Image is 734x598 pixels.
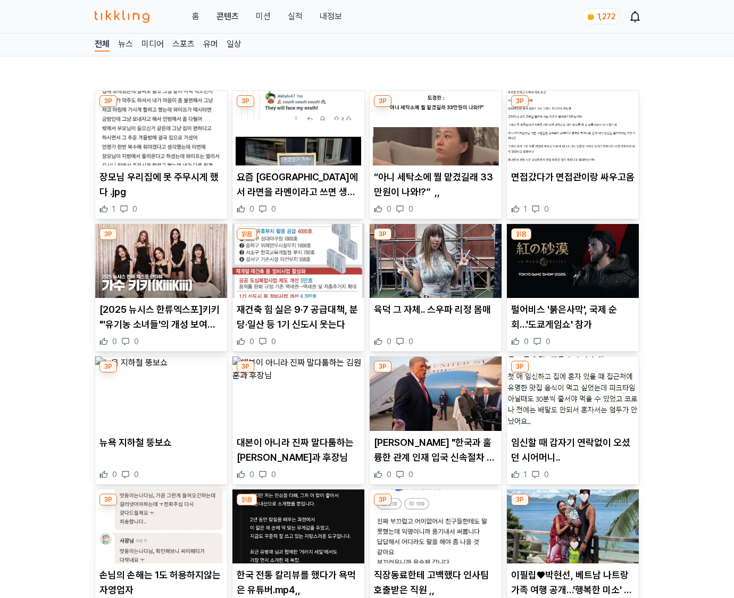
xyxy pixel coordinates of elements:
[387,204,391,214] span: 0
[506,90,639,219] div: 3P 면접갔다가 면접관이랑 싸우고옴 면접갔다가 면접관이랑 싸우고옴 1 0
[256,10,271,23] button: 미션
[374,170,497,200] p: “아니 세탁소에 뭘 맡겼길래 33만원이 나와!?” ,,
[132,204,137,214] span: 0
[507,224,639,298] img: 펄어비스 '붉은사막', 국제 순회…'도쿄게임쇼' 참가
[370,356,502,431] img: 트럼프 "한국과 훌륭한 관계 인재 입국 신속절차 만들 것…이민법 존중 요청"
[320,10,342,23] a: 내정보
[546,336,550,347] span: 0
[95,356,227,431] img: 뉴욕 지하철 뚱보쇼
[134,469,139,480] span: 0
[232,90,365,219] div: 3P 요즘 미국에서 라면을 라멘이라고 쓰면 생기는 일 요즘 [GEOGRAPHIC_DATA]에서 라면을 라멘이라고 쓰면 생기는 일 0 0
[141,38,164,52] a: 미디어
[99,228,117,240] div: 3P
[506,356,639,485] div: 3P 임신할 때 갑자기 연락없이 오셨던 시어머니.. 임신할 때 갑자기 연락없이 오셨던 시어머니.. 1 0
[237,494,257,505] div: 읽음
[271,336,276,347] span: 0
[370,91,502,165] img: “아니 세탁소에 뭘 맡겼길래 33만원이 나와!?” ,,
[99,435,223,450] p: 뉴욕 지하철 뚱보쇼
[237,302,360,332] p: 재건축 힘 실은 9·7 공급대책, 분당·일산 등 1기 신도시 웃는다
[271,204,276,214] span: 0
[387,336,391,347] span: 0
[387,469,391,480] span: 0
[369,223,502,352] div: 3P 육덕 그 자체.. 스우파 리정 몸매 육덕 그 자체.. 스우파 리정 몸매 0 0
[369,90,502,219] div: 3P “아니 세탁소에 뭘 맡겼길래 33만원이 나와!?” ,, “아니 세탁소에 뭘 맡겼길래 33만원이 나와!?” ,, 0 0
[507,356,639,431] img: 임신할 때 갑자기 연락없이 오셨던 시어머니..
[237,170,360,200] p: 요즘 [GEOGRAPHIC_DATA]에서 라면을 라멘이라고 쓰면 생기는 일
[112,204,115,214] span: 1
[95,38,110,52] a: 전체
[374,95,391,107] div: 3P
[511,170,635,185] p: 면접갔다가 면접관이랑 싸우고옴
[192,10,199,23] a: 홈
[597,12,615,21] span: 1,272
[249,204,254,214] span: 0
[232,356,365,485] div: 3P 대본이 아니라 진짜 말다툼하는 김원훈과 후장님 대본이 아니라 진짜 말다툼하는 [PERSON_NAME]과 후장님 0 0
[524,469,527,480] span: 1
[237,568,360,597] p: 한국 전통 칼리뷰를 했다가 욕먹은 유튜버.mp4,,
[507,91,639,165] img: 면접갔다가 면접관이랑 싸우고옴
[99,361,117,372] div: 3P
[408,336,413,347] span: 0
[408,469,413,480] span: 0
[99,95,117,107] div: 3P
[95,91,227,165] img: 장모님 우리집에 못 주무시게 했다 .jpg
[506,223,639,352] div: 읽음 펄어비스 '붉은사막', 국제 순회…'도쿄게임쇼' 참가 펄어비스 '붉은사막', 국제 순회…'도쿄게임쇼' 참가 0 0
[99,494,117,505] div: 3P
[582,9,618,24] a: coin 1,272
[524,204,527,214] span: 1
[232,224,364,298] img: 재건축 힘 실은 9·7 공급대책, 분당·일산 등 1기 신도시 웃는다
[524,336,529,347] span: 0
[374,435,497,465] p: [PERSON_NAME] "한국과 훌륭한 관계 인재 입국 신속절차 만들 것…이민법 존중 요청"
[232,489,364,564] img: 한국 전통 칼리뷰를 했다가 욕먹은 유튜버.mp4,,
[95,489,227,564] img: 손님의 손해는 1도 허용하지않는 자영업자
[544,204,549,214] span: 0
[112,336,117,347] span: 0
[172,38,195,52] a: 스포츠
[370,224,502,298] img: 육덕 그 자체.. 스우파 리정 몸매
[288,10,303,23] a: 실적
[369,356,502,485] div: 3P 트럼프 "한국과 훌륭한 관계 인재 입국 신속절차 만들 것…이민법 존중 요청" [PERSON_NAME] "한국과 훌륭한 관계 인재 입국 신속절차 만들 것…이민법 존중 요청...
[408,204,413,214] span: 0
[370,489,502,564] img: 직장동료한테 고백했다 인사팀 호출받은 직원 ,,
[237,361,254,372] div: 3P
[374,302,497,317] p: 육덕 그 자체.. 스우파 리정 몸매
[99,568,223,597] p: 손님의 손해는 1도 허용하지않는 자영업자
[203,38,218,52] a: 유머
[374,494,391,505] div: 3P
[232,91,364,165] img: 요즘 미국에서 라면을 라멘이라고 쓰면 생기는 일
[374,361,391,372] div: 3P
[544,469,549,480] span: 0
[237,228,257,240] div: 읽음
[112,469,117,480] span: 0
[249,336,254,347] span: 0
[95,10,149,23] img: 티끌링
[232,223,365,352] div: 읽음 재건축 힘 실은 9·7 공급대책, 분당·일산 등 1기 신도시 웃는다 재건축 힘 실은 9·7 공급대책, 분당·일산 등 1기 신도시 웃는다 0 0
[99,302,223,332] p: [2025 뉴시스 한류엑스포]키키 "'유기농 소녀들'의 개성 보여드릴게요"
[134,336,139,347] span: 0
[511,95,529,107] div: 3P
[511,361,529,372] div: 3P
[511,494,529,505] div: 3P
[511,435,635,465] p: 임신할 때 갑자기 연락없이 오셨던 시어머니..
[374,568,497,597] p: 직장동료한테 고백했다 인사팀 호출받은 직원 ,,
[95,223,228,352] div: 3P [2025 뉴시스 한류엑스포]키키 "'유기농 소녀들'의 개성 보여드릴게요" [2025 뉴시스 한류엑스포]키키 "'유기농 소녀들'의 개성 보여드릴게요" 0 0
[232,356,364,431] img: 대본이 아니라 진짜 말다툼하는 김원훈과 후장님
[216,10,239,23] a: 콘텐츠
[511,302,635,332] p: 펄어비스 '붉은사막', 국제 순회…'도쿄게임쇼' 참가
[271,469,276,480] span: 0
[237,95,254,107] div: 3P
[95,356,228,485] div: 3P 뉴욕 지하철 뚱보쇼 뉴욕 지하철 뚱보쇼 0 0
[507,489,639,564] img: 이필립♥박현선, 베트남 나트랑 가족 여행 공개…'행복한 미소' 포착
[587,13,595,21] img: coin
[374,228,391,240] div: 3P
[99,170,223,200] p: 장모님 우리집에 못 주무시게 했다 .jpg
[118,38,133,52] a: 뉴스
[511,228,531,240] div: 읽음
[511,568,635,597] p: 이필립♥박현선, 베트남 나트랑 가족 여행 공개…'행복한 미소' 포착
[237,435,360,465] p: 대본이 아니라 진짜 말다툼하는 [PERSON_NAME]과 후장님
[95,224,227,298] img: [2025 뉴시스 한류엑스포]키키 "'유기농 소녀들'의 개성 보여드릴게요"
[95,90,228,219] div: 3P 장모님 우리집에 못 주무시게 했다 .jpg 장모님 우리집에 못 주무시게 했다 .jpg 1 0
[227,38,241,52] a: 일상
[249,469,254,480] span: 0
